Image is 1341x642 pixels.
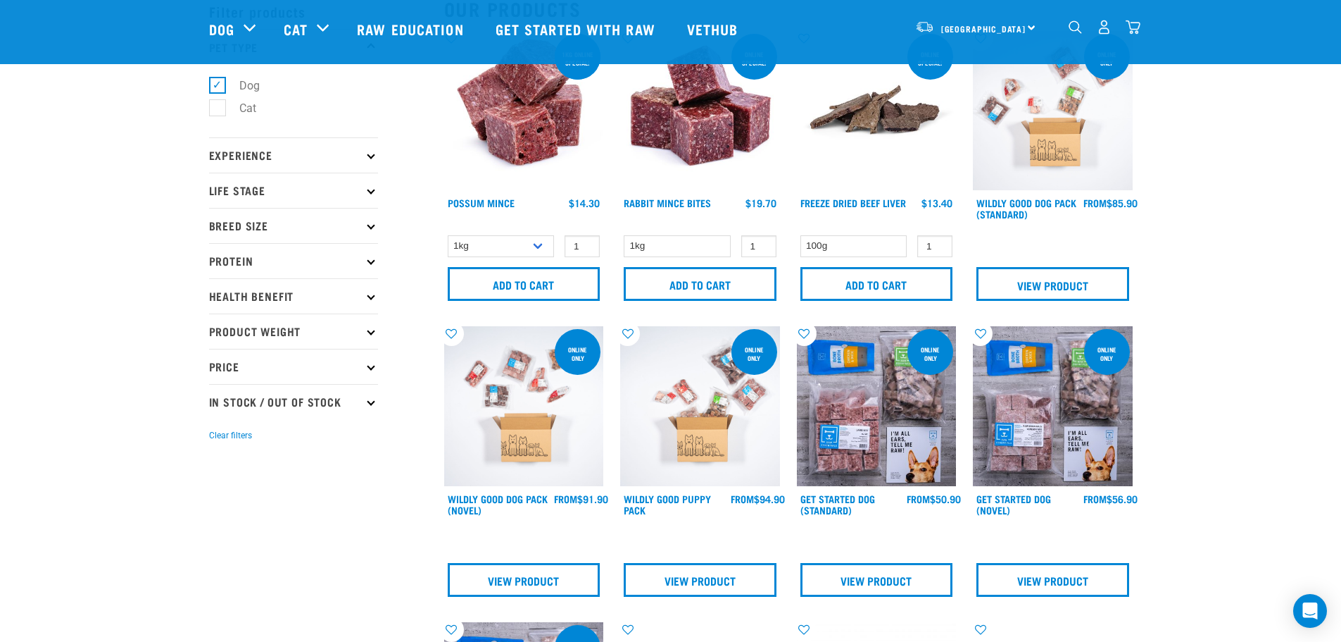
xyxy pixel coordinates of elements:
div: online only [907,339,953,369]
input: 1 [741,235,776,257]
p: Price [209,349,378,384]
input: 1 [917,235,952,257]
img: Stack Of Freeze Dried Beef Liver For Pets [797,31,957,191]
a: Raw Education [343,1,481,57]
span: FROM [1083,496,1107,501]
a: Wildly Good Dog Pack (Standard) [976,200,1076,216]
div: $91.90 [554,493,608,505]
img: van-moving.png [915,20,934,33]
p: Protein [209,243,378,278]
a: Vethub [673,1,756,57]
a: Cat [284,18,308,39]
img: NSP Dog Novel Update [973,326,1133,486]
a: Get Started Dog (Novel) [976,496,1051,512]
img: NSP Dog Standard Update [797,326,957,486]
button: Clear filters [209,429,252,442]
div: online only [1084,339,1130,369]
p: Product Weight [209,314,378,349]
label: Cat [217,99,262,117]
img: 1102 Possum Mince 01 [444,31,604,191]
a: View Product [448,563,600,597]
p: Experience [209,137,378,173]
img: home-icon@2x.png [1126,20,1140,35]
img: home-icon-1@2x.png [1069,20,1082,34]
span: FROM [554,496,577,501]
p: In Stock / Out Of Stock [209,384,378,419]
div: $50.90 [907,493,961,505]
label: Dog [217,77,265,94]
p: Health Benefit [209,278,378,314]
input: Add to cart [624,267,776,301]
div: $94.90 [731,493,785,505]
div: Online Only [731,339,777,369]
input: Add to cart [800,267,953,301]
a: Wildly Good Puppy Pack [624,496,711,512]
a: Get Started Dog (Standard) [800,496,875,512]
div: $13.40 [921,197,952,209]
input: Add to cart [448,267,600,301]
span: FROM [731,496,754,501]
img: user.png [1097,20,1112,35]
a: View Product [800,563,953,597]
div: Online Only [555,339,600,369]
a: View Product [624,563,776,597]
img: Whole Minced Rabbit Cubes 01 [620,31,780,191]
a: Freeze Dried Beef Liver [800,200,906,205]
span: FROM [907,496,930,501]
span: FROM [1083,200,1107,205]
span: [GEOGRAPHIC_DATA] [941,26,1026,31]
input: 1 [565,235,600,257]
a: Wildly Good Dog Pack (Novel) [448,496,548,512]
div: Open Intercom Messenger [1293,594,1327,628]
a: Possum Mince [448,200,515,205]
div: $56.90 [1083,493,1138,505]
div: $85.90 [1083,197,1138,209]
a: View Product [976,267,1129,301]
div: $19.70 [745,197,776,209]
a: View Product [976,563,1129,597]
p: Breed Size [209,208,378,243]
img: Puppy 0 2sec [620,326,780,486]
div: $14.30 [569,197,600,209]
a: Get started with Raw [481,1,673,57]
img: Dog Novel 0 2sec [444,326,604,486]
p: Life Stage [209,173,378,208]
a: Rabbit Mince Bites [624,200,711,205]
img: Dog 0 2sec [973,31,1133,191]
a: Dog [209,18,234,39]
